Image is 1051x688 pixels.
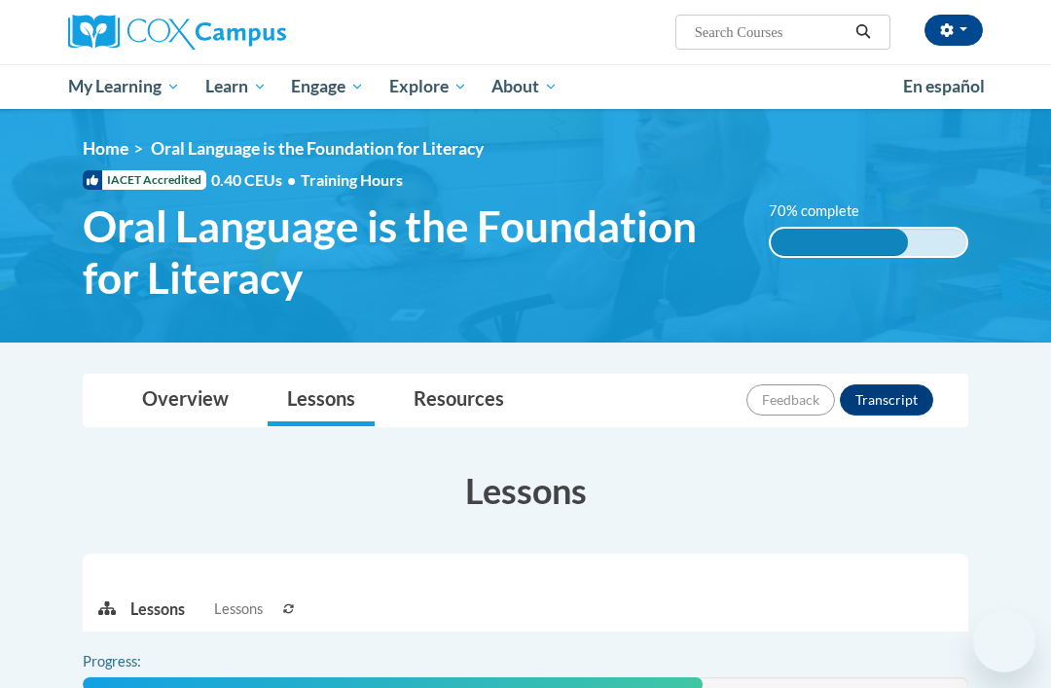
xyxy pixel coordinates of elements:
[291,75,364,98] span: Engage
[903,76,985,96] span: En español
[68,15,353,50] a: Cox Campus
[83,466,968,515] h3: Lessons
[68,75,180,98] span: My Learning
[849,20,878,44] button: Search
[205,75,267,98] span: Learn
[123,375,248,426] a: Overview
[54,64,997,109] div: Main menu
[890,66,997,107] a: En español
[193,64,279,109] a: Learn
[268,375,375,426] a: Lessons
[377,64,480,109] a: Explore
[151,138,484,159] span: Oral Language is the Foundation for Literacy
[211,169,301,191] span: 0.40 CEUs
[394,375,524,426] a: Resources
[973,610,1035,672] iframe: Button to launch messaging window
[693,20,849,44] input: Search Courses
[491,75,558,98] span: About
[68,15,286,50] img: Cox Campus
[83,170,206,190] span: IACET Accredited
[771,229,908,256] div: 70% complete
[840,384,933,416] button: Transcript
[130,598,185,620] p: Lessons
[301,170,403,189] span: Training Hours
[83,200,740,304] span: Oral Language is the Foundation for Literacy
[769,200,881,222] label: 70% complete
[83,138,128,159] a: Home
[480,64,571,109] a: About
[83,651,195,672] label: Progress:
[278,64,377,109] a: Engage
[389,75,467,98] span: Explore
[287,170,296,189] span: •
[746,384,835,416] button: Feedback
[55,64,193,109] a: My Learning
[924,15,983,46] button: Account Settings
[214,598,263,620] span: Lessons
